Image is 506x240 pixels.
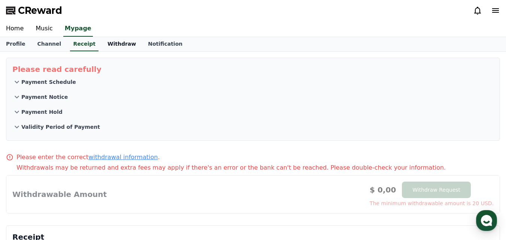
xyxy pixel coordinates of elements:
p: Payment Schedule [21,78,76,86]
p: Payment Hold [21,108,63,116]
a: Settings [97,178,144,197]
a: Withdraw [101,37,142,51]
a: Messages [49,178,97,197]
a: Notification [142,37,188,51]
span: CReward [18,4,62,16]
a: CReward [6,4,62,16]
a: Receipt [70,37,99,51]
a: Channel [31,37,67,51]
a: withdrawal information [88,154,158,161]
p: Please enter the correct . [16,153,160,162]
p: Please read carefully [12,64,494,75]
p: Validity Period of Payment [21,123,100,131]
button: Payment Hold [12,104,494,119]
button: Validity Period of Payment [12,119,494,134]
p: Withdrawals may be returned and extra fees may apply if there's an error or the bank can't be rea... [16,163,500,172]
p: Payment Notice [21,93,68,101]
button: Payment Schedule [12,75,494,89]
a: Mypage [63,21,93,37]
span: Messages [62,189,84,195]
button: Payment Notice [12,89,494,104]
a: Music [30,21,59,37]
span: Settings [111,189,129,195]
a: Home [2,178,49,197]
span: Home [19,189,32,195]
